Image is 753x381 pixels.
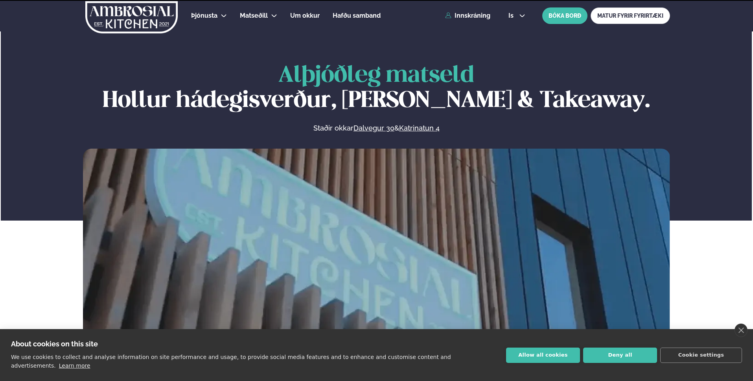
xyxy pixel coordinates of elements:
[660,348,742,363] button: Cookie settings
[59,363,90,369] a: Learn more
[508,13,516,19] span: is
[11,354,451,369] p: We use cookies to collect and analyse information on site performance and usage, to provide socia...
[445,12,490,19] a: Innskráning
[591,7,670,24] a: MATUR FYRIR FYRIRTÆKI
[83,63,670,114] h1: Hollur hádegisverður, [PERSON_NAME] & Takeaway.
[502,13,532,19] button: is
[290,12,320,19] span: Um okkur
[353,123,394,133] a: Dalvegur 30
[11,340,98,348] strong: About cookies on this site
[228,123,525,133] p: Staðir okkar &
[583,348,657,363] button: Deny all
[735,324,747,337] a: close
[290,11,320,20] a: Um okkur
[506,348,580,363] button: Allow all cookies
[542,7,587,24] button: BÓKA BORÐ
[85,1,179,33] img: logo
[333,11,381,20] a: Hafðu samband
[399,123,440,133] a: Katrinatun 4
[278,65,474,87] span: Alþjóðleg matseld
[191,11,217,20] a: Þjónusta
[191,12,217,19] span: Þjónusta
[240,12,268,19] span: Matseðill
[333,12,381,19] span: Hafðu samband
[240,11,268,20] a: Matseðill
